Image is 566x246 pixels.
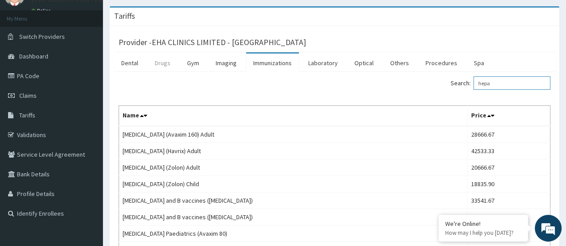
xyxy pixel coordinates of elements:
[119,38,306,46] h3: Provider - EHA CLINICS LIMITED - [GEOGRAPHIC_DATA]
[467,176,550,192] td: 18835.90
[52,69,123,159] span: We're online!
[467,159,550,176] td: 20666.67
[418,54,464,72] a: Procedures
[119,159,468,176] td: [MEDICAL_DATA] (Zolon) Adult
[147,4,168,26] div: Minimize live chat window
[467,126,550,143] td: 28666.67
[383,54,416,72] a: Others
[47,50,150,62] div: Chat with us now
[246,54,299,72] a: Immunizations
[467,106,550,126] th: Price
[119,225,468,242] td: [MEDICAL_DATA] Paediatrics (Avaxim 80)
[4,157,170,188] textarea: Type your message and hit 'Enter'
[301,54,345,72] a: Laboratory
[473,76,550,90] input: Search:
[19,92,37,100] span: Claims
[17,45,36,67] img: d_794563401_company_1708531726252_794563401
[119,126,468,143] td: [MEDICAL_DATA] (Avaxim 160) Adult
[114,54,145,72] a: Dental
[119,209,468,225] td: [MEDICAL_DATA] and B vaccines ([MEDICAL_DATA])
[19,52,48,60] span: Dashboard
[451,76,550,90] label: Search:
[119,106,468,126] th: Name
[467,143,550,159] td: 42533.33
[467,192,550,209] td: 33541.67
[19,111,35,119] span: Tariffs
[19,33,65,41] span: Switch Providers
[180,54,206,72] a: Gym
[119,143,468,159] td: [MEDICAL_DATA] (Havrix) Adult
[445,220,521,228] div: We're Online!
[119,192,468,209] td: [MEDICAL_DATA] and B vaccines ([MEDICAL_DATA])
[119,176,468,192] td: [MEDICAL_DATA] (Zolon) Child
[467,54,491,72] a: Spa
[209,54,244,72] a: Imaging
[31,8,53,14] a: Online
[445,229,521,237] p: How may I help you today?
[148,54,178,72] a: Drugs
[347,54,381,72] a: Optical
[114,12,135,20] h3: Tariffs
[467,209,550,225] td: 18533.33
